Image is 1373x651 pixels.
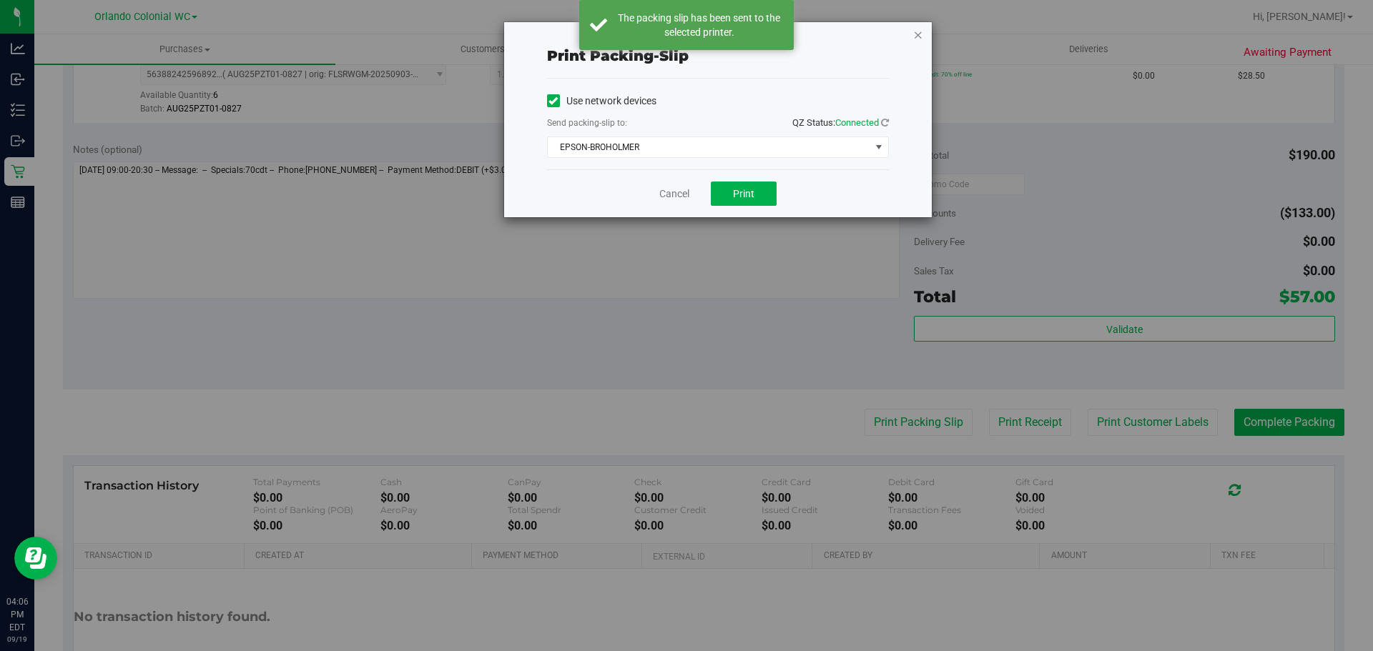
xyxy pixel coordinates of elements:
[659,187,689,202] a: Cancel
[711,182,777,206] button: Print
[870,137,887,157] span: select
[615,11,783,39] div: The packing slip has been sent to the selected printer.
[14,537,57,580] iframe: Resource center
[733,188,754,199] span: Print
[547,94,656,109] label: Use network devices
[548,137,870,157] span: EPSON-BROHOLMER
[547,116,627,129] label: Send packing-slip to:
[547,47,689,64] span: Print packing-slip
[835,117,879,128] span: Connected
[792,117,889,128] span: QZ Status:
